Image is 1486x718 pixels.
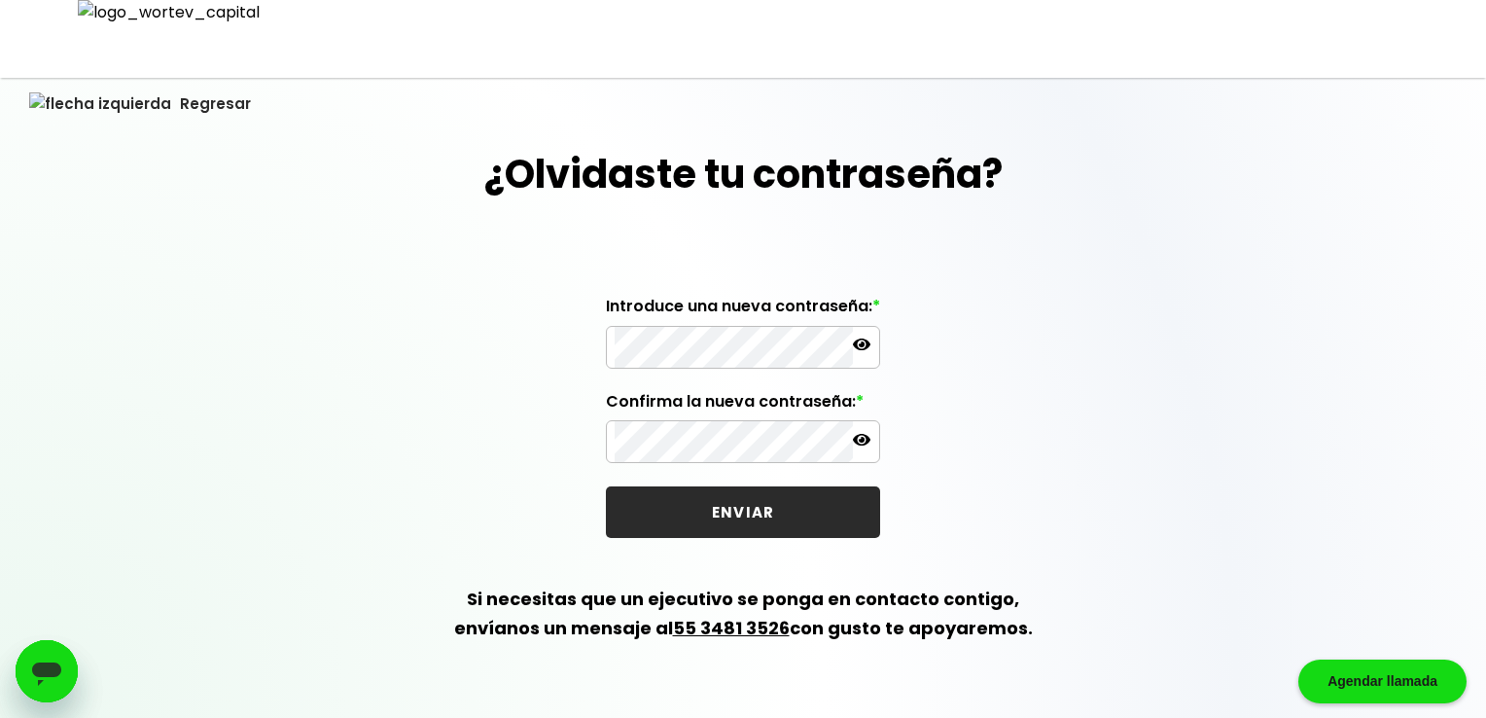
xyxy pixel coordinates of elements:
[29,92,171,115] img: flecha izquierda
[606,392,880,421] label: Confirma la nueva contraseña:
[1298,660,1467,703] div: Agendar llamada
[484,145,1003,203] h1: ¿Olvidaste tu contraseña?
[606,297,880,326] label: Introduce una nueva contraseña:
[673,616,790,640] a: 55 3481 3526
[606,486,880,538] button: ENVIAR
[16,640,78,702] iframe: Botón para iniciar la ventana de mensajería
[454,587,1033,640] b: Si necesitas que un ejecutivo se ponga en contacto contigo, envíanos un mensaje al con gusto te a...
